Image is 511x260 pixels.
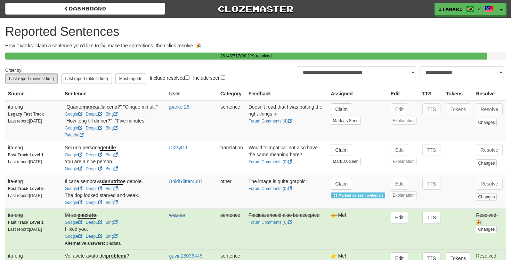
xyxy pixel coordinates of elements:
button: Mark as Seen [331,117,361,125]
th: Feedback [246,87,328,100]
u: manca [82,104,98,110]
th: Resolve [473,87,506,100]
th: Category [218,87,246,100]
a: Bing [106,220,118,225]
strong: Fast Track Level 5 [8,186,43,191]
div: 👉 Me! [331,252,385,259]
span: / [478,6,481,10]
a: Google [65,152,82,157]
button: Explanation [391,191,417,199]
button: Claim [331,103,352,115]
a: jparker25 [169,104,189,110]
th: Tokens [443,87,473,100]
u: gentile [100,145,116,151]
small: Last report: [DATE] [8,193,42,198]
div: ita-eng [8,178,59,185]
a: DizzyDJ [169,145,187,150]
a: DeepL [86,166,102,171]
u: piaciuto [78,212,96,219]
a: DeepL [86,112,102,117]
div: ita-eng [8,252,59,259]
td: Doesn’t read that I was putting the right things in [246,100,328,141]
button: TTS [422,144,440,156]
button: Most reports [115,73,146,84]
button: Changes [476,226,497,233]
button: Last report (oldest first) [61,73,112,84]
a: wizzles [169,212,185,218]
div: ita-eng [8,103,59,110]
a: Bing [106,186,118,191]
td: sentence [218,208,246,249]
td: Would “simpatica” not also have the same meaning here? [246,141,328,175]
a: Bing [106,234,118,239]
a: Bing [106,166,118,171]
a: Bing [106,112,118,117]
button: Resolve [476,103,503,115]
div: You are a nice person. [65,158,163,165]
div: 2614 / 2717 ( 96.2 %) resolved [5,53,487,60]
div: The dog looked starved and weak. [65,192,163,199]
u: denutrito [102,179,123,185]
a: BoldGlitter4007 [169,179,203,184]
td: The image is quite graphic! [246,175,328,208]
div: Resolved! 🎉 [476,212,503,226]
a: gavin18036445 [169,253,203,259]
a: Tatoeba [65,133,83,137]
label: Include seen [193,74,225,81]
span: 👀 Marked as seen by itamari [331,192,385,198]
th: Sentence [62,87,166,100]
span: Voi avete avuto dei ? [65,253,129,259]
button: Claim [331,178,352,190]
a: DeepL [86,220,102,225]
a: Google [65,166,82,171]
small: Last report: [DATE] [8,159,42,164]
a: Bing [106,126,118,131]
th: Assigned [328,87,388,100]
a: Forum Comments (0) [249,159,292,164]
span: Mi sei . [65,212,97,219]
a: Google [65,200,82,205]
a: Google [65,186,82,191]
span: Il cane sembrava e debole. [65,179,143,185]
th: TTS [420,87,443,100]
span: "Quanto alla cena?" "Cinque minuti." [65,104,157,110]
a: Dashboard [5,3,165,15]
a: Forum Comments (0) [249,186,292,191]
a: DeepL [86,234,102,239]
a: Google [65,220,82,225]
th: Source [5,87,62,100]
u: problemi [106,253,127,259]
span: itamari [438,6,463,12]
div: I liked you. [65,226,163,233]
span: Sei una persona . [65,145,117,151]
input: Include seen [221,75,225,80]
input: Include resolved [185,75,189,80]
td: other [218,175,246,208]
button: Mark as Seen [331,158,361,165]
a: Bing [106,200,118,205]
button: Explanation [391,158,417,165]
div: ita-eng [8,212,59,219]
td: translation [218,141,246,175]
button: TTS [422,103,440,115]
a: Google [65,112,82,117]
a: Google [65,126,82,131]
a: Clozemaster [176,3,335,15]
button: TTS [422,178,440,190]
button: Edit [391,178,408,190]
p: How it works: claim a sentence you'd like to fix, make the corrections, then click resolve. 🎉 [5,42,506,49]
a: Forum Comments (4) [249,119,292,124]
button: Changes [476,193,497,201]
button: Edit [391,212,408,223]
td: sentence [218,100,246,141]
a: DeepL [86,186,102,191]
a: Bing [106,152,118,157]
a: Forum Comments (0) [249,220,292,225]
h1: Reported Sentences [5,25,506,39]
strong: Legacy Fast Track [8,112,44,117]
div: "How long till dinner?" -"Five minutes." [65,117,163,124]
strong: Alternative answers: [65,241,105,246]
th: User [167,87,218,100]
small: piaciuta [65,241,121,246]
button: Resolve [476,178,503,190]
